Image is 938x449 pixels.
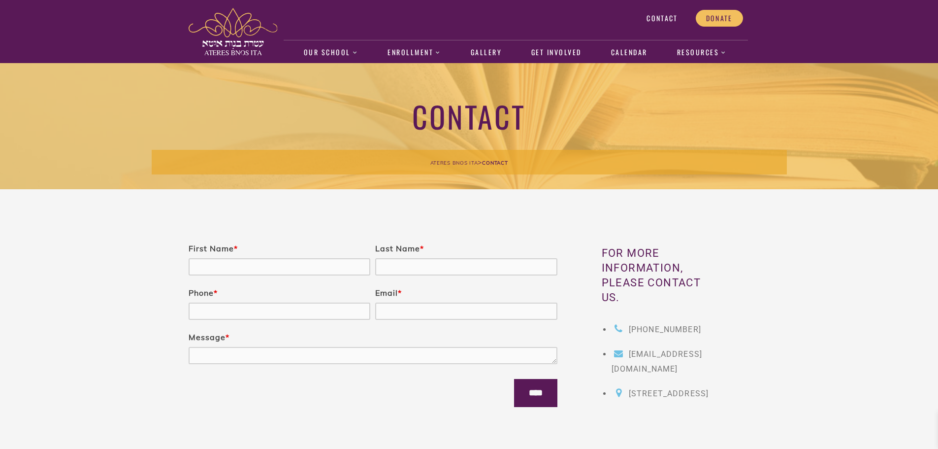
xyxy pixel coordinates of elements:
[629,325,701,334] span: [PHONE_NUMBER]
[612,349,702,374] a: [EMAIL_ADDRESS][DOMAIN_NAME]
[298,41,363,64] a: Our School
[430,160,478,166] span: Ateres Bnos Ita
[465,41,507,64] a: Gallery
[383,41,446,64] a: Enrollment
[189,288,218,298] label: Phone
[629,389,709,398] span: [STREET_ADDRESS]
[526,41,586,64] a: Get Involved
[647,14,678,23] span: Contact
[152,98,787,135] h1: Contact
[482,160,508,166] span: Contact
[189,243,238,253] label: First Name
[606,41,652,64] a: Calendar
[189,332,229,342] label: Message
[706,14,733,23] span: Donate
[152,150,787,174] div: >
[602,246,721,305] h3: For more information, please contact us.
[375,288,402,298] label: Email
[612,325,701,334] a: [PHONE_NUMBER]
[375,243,424,253] label: Last Name
[430,158,478,167] a: Ateres Bnos Ita
[189,8,277,55] img: ateres
[636,10,688,27] a: Contact
[672,41,732,64] a: Resources
[696,10,743,27] a: Donate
